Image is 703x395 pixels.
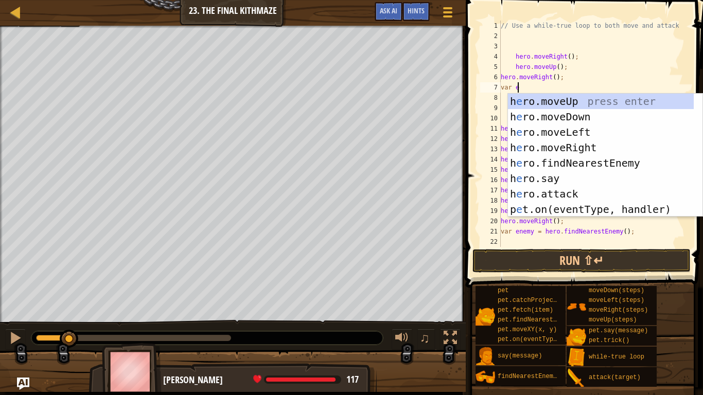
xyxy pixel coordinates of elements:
div: 20 [480,216,501,226]
span: pet.findNearestByType(type) [498,316,597,324]
div: 3 [480,41,501,51]
div: 13 [480,144,501,154]
span: say(message) [498,352,542,360]
img: portrait.png [567,348,586,367]
div: 18 [480,195,501,206]
button: Show game menu [435,2,461,26]
button: Adjust volume [392,329,412,350]
div: 1 [480,21,501,31]
div: 16 [480,175,501,185]
span: findNearestEnemy() [498,373,565,380]
button: Run ⇧↵ [472,249,691,273]
img: portrait.png [476,367,495,387]
div: 17 [480,185,501,195]
span: pet.on(eventType, handler) [498,336,594,343]
button: Ask AI [17,378,29,390]
span: pet [498,287,509,294]
img: portrait.png [476,307,495,326]
div: [PERSON_NAME] [163,373,366,387]
button: ♫ [417,329,435,350]
div: 4 [480,51,501,62]
div: 14 [480,154,501,165]
span: Ask AI [380,6,397,15]
div: 22 [480,237,501,247]
span: moveDown(steps) [589,287,644,294]
div: 5 [480,62,501,72]
div: 7 [480,82,501,93]
div: 19 [480,206,501,216]
img: portrait.png [567,297,586,316]
span: moveUp(steps) [589,316,637,324]
div: 21 [480,226,501,237]
div: 6 [480,72,501,82]
div: 10 [480,113,501,123]
div: 8 [480,93,501,103]
div: 12 [480,134,501,144]
span: moveLeft(steps) [589,297,644,304]
span: pet.moveXY(x, y) [498,326,557,333]
div: 15 [480,165,501,175]
span: while-true loop [589,353,644,361]
span: pet.catchProjectile(arrow) [498,297,594,304]
div: 11 [480,123,501,134]
img: portrait.png [567,368,586,388]
span: pet.fetch(item) [498,307,553,314]
div: health: 117 / 123 [253,375,359,384]
div: 9 [480,103,501,113]
span: 117 [346,373,359,386]
button: Ctrl + P: Pause [5,329,26,350]
span: pet.say(message) [589,327,648,334]
span: moveRight(steps) [589,307,648,314]
img: portrait.png [476,347,495,366]
button: Ask AI [375,2,402,21]
div: 2 [480,31,501,41]
span: pet.trick() [589,337,629,344]
img: portrait.png [567,327,586,347]
span: ♫ [419,330,430,346]
span: attack(target) [589,374,641,381]
span: Hints [408,6,425,15]
button: Toggle fullscreen [440,329,461,350]
div: 23 [480,247,501,257]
